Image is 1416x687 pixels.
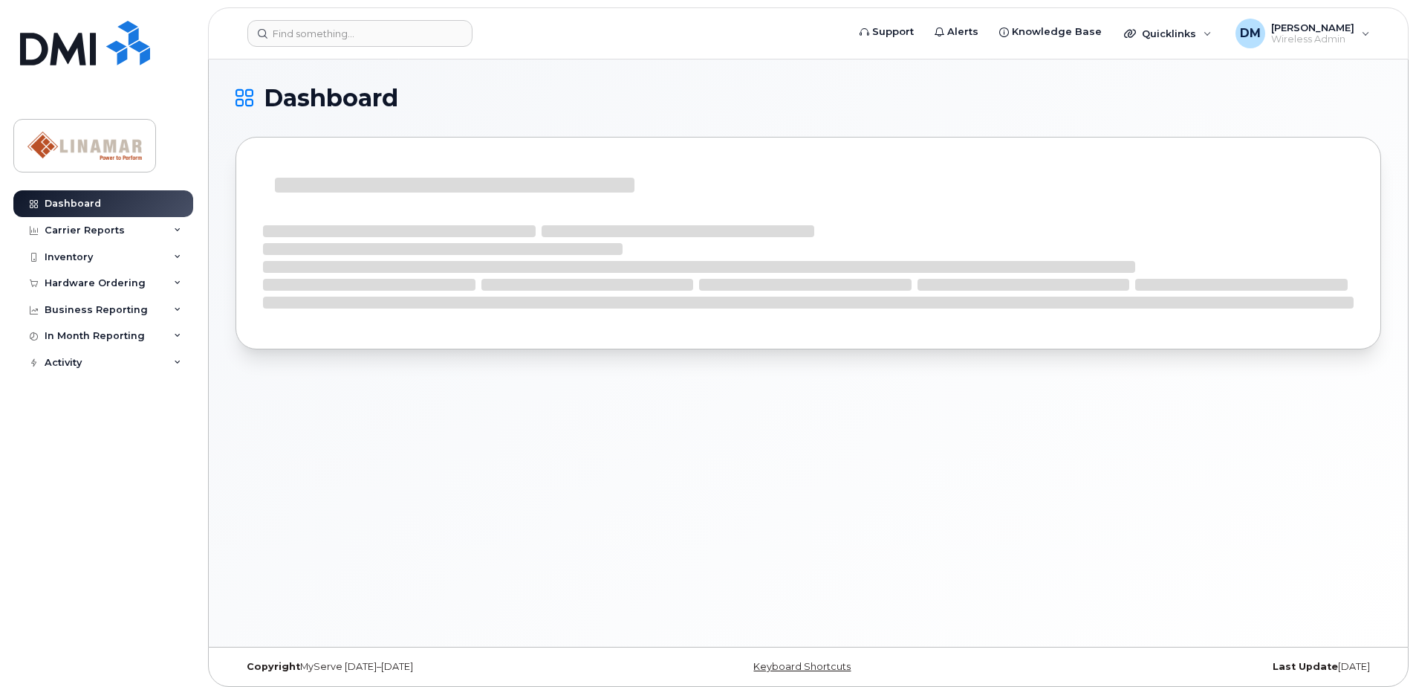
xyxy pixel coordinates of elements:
strong: Last Update [1273,661,1338,672]
div: MyServe [DATE]–[DATE] [236,661,617,673]
div: [DATE] [999,661,1381,673]
a: Keyboard Shortcuts [753,661,851,672]
span: Dashboard [264,87,398,109]
strong: Copyright [247,661,300,672]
